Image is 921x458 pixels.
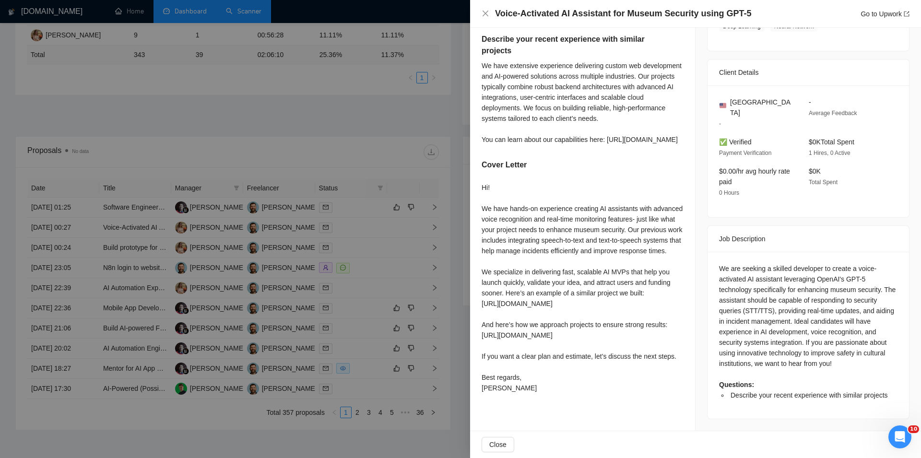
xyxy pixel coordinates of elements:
span: 10 [908,425,919,433]
button: Close [482,437,514,452]
strong: Questions: [719,381,754,388]
span: $0K [809,167,821,175]
div: Client Details [719,59,897,85]
span: [GEOGRAPHIC_DATA] [730,97,793,118]
span: Payment Verification [719,150,771,156]
div: Hi! We have hands-on experience creating AI assistants with advanced voice recognition and real-t... [482,182,684,393]
span: close [482,10,489,17]
h5: Describe your recent experience with similar projects [482,34,653,57]
span: $0K Total Spent [809,138,854,146]
span: export [904,11,909,17]
span: Total Spent [809,179,838,186]
span: 1 Hires, 0 Active [809,150,850,156]
img: 🇺🇸 [720,102,726,109]
a: Go to Upworkexport [861,10,909,18]
iframe: Intercom live chat [888,425,911,448]
span: Average Feedback [809,110,857,117]
span: 0 Hours [719,189,739,196]
span: Describe your recent experience with similar projects [731,391,888,399]
div: We have extensive experience delivering custom web development and AI-powered solutions across mu... [482,60,684,145]
button: Close [482,10,489,18]
div: We are seeking a skilled developer to create a voice-activated AI assistant leveraging OpenAI's G... [719,263,897,400]
span: - [719,120,721,127]
div: Job Description [719,226,897,252]
span: ✅ Verified [719,138,752,146]
span: Close [489,439,507,450]
h4: Voice-Activated AI Assistant for Museum Security using GPT-5 [495,8,751,20]
span: $0.00/hr avg hourly rate paid [719,167,790,186]
h5: Cover Letter [482,159,527,171]
span: - [809,98,811,106]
